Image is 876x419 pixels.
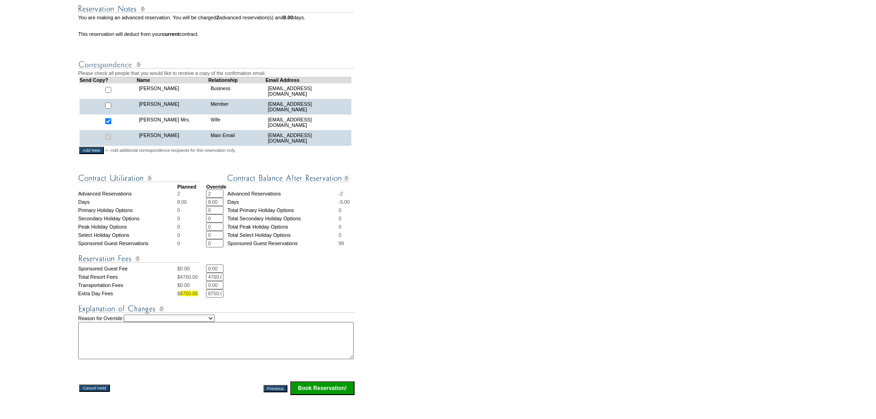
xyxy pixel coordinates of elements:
[177,264,206,273] td: $
[263,385,287,392] input: Previous
[78,281,177,289] td: Transportation Fees
[177,207,180,213] span: 0
[78,303,354,315] img: Explanation of Changes
[266,115,352,130] td: [EMAIL_ADDRESS][DOMAIN_NAME]
[78,253,200,264] img: Reservation Fees
[78,289,177,298] td: Extra Day Fees
[180,266,190,271] span: 0.00
[208,130,266,146] td: Main Email
[227,214,338,223] td: Total Secondary Holiday Options
[78,189,177,198] td: Advanced Reservations
[266,99,352,115] td: [EMAIL_ADDRESS][DOMAIN_NAME]
[78,70,266,76] span: Please check all people that you would like to receive a copy of the confirmation email.
[80,77,137,83] td: Send Copy?
[177,273,206,281] td: $
[105,148,236,153] span: <--Add additional correspondence recipients for this reservation only.
[266,77,352,83] td: Email Address
[78,223,177,231] td: Peak Holiday Options
[338,224,341,230] span: 0
[78,198,177,206] td: Days
[227,239,338,247] td: Sponsored Guest Reservations
[177,281,206,289] td: $
[208,115,266,130] td: Wife
[78,206,177,214] td: Primary Holiday Options
[177,241,180,246] span: 0
[137,77,208,83] td: Name
[177,191,180,196] span: 2
[78,31,355,37] td: This reservation will deduct from your contract.
[180,282,190,288] span: 0.00
[208,77,266,83] td: Relationship
[283,15,293,20] b: 8.00
[177,199,187,205] span: 8.00
[227,206,338,214] td: Total Primary Holiday Options
[338,191,343,196] span: -2
[216,15,219,20] b: 2
[227,198,338,206] td: Days
[177,224,180,230] span: 0
[338,241,344,246] span: 99
[78,15,355,26] td: You are making an advanced reservation. You will be charged advanced reservation(s) and days.
[137,115,208,130] td: [PERSON_NAME] Mrs.
[177,184,196,189] strong: Planned
[78,264,177,273] td: Sponsored Guest Fee
[290,381,355,395] input: Click this button to finalize your reservation.
[79,385,110,392] input: Cancel Hold
[78,273,177,281] td: Total Resort Fees
[78,3,354,15] img: Reservation Notes
[208,83,266,99] td: Business
[206,184,226,189] strong: Override
[177,216,180,221] span: 0
[137,99,208,115] td: [PERSON_NAME]
[227,172,349,184] img: Contract Balance After Reservation
[137,130,208,146] td: [PERSON_NAME]
[180,274,198,280] span: 4760.00
[338,199,349,205] span: -5.00
[338,216,341,221] span: 0
[266,130,352,146] td: [EMAIL_ADDRESS][DOMAIN_NAME]
[177,289,206,298] td: $
[338,207,341,213] span: 0
[137,83,208,99] td: [PERSON_NAME]
[162,31,179,37] b: current
[208,99,266,115] td: Member
[227,189,338,198] td: Advanced Reservations
[227,231,338,239] td: Total Select Holiday Options
[78,315,355,359] td: Reason for Override:
[227,223,338,231] td: Total Peak Holiday Options
[79,147,104,154] input: Add New
[338,232,341,238] span: 0
[78,214,177,223] td: Secondary Holiday Options
[266,83,352,99] td: [EMAIL_ADDRESS][DOMAIN_NAME]
[78,172,200,184] img: Contract Utilization
[177,232,180,238] span: 0
[180,291,198,296] span: 8750.00
[78,239,177,247] td: Sponsored Guest Reservations
[78,231,177,239] td: Select Holiday Options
